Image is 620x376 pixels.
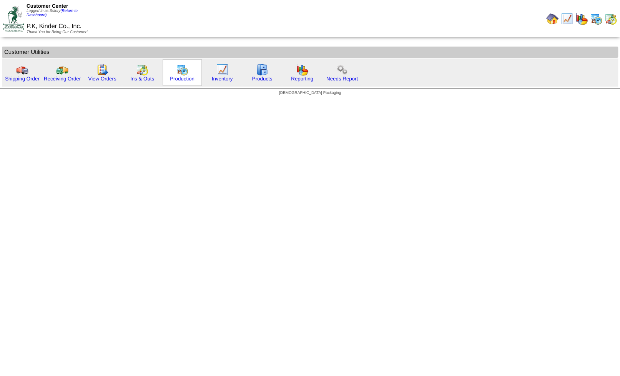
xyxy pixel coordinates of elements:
[136,64,148,76] img: calendarinout.gif
[27,30,88,34] span: Thank You for Being Our Customer!
[3,6,24,32] img: ZoRoCo_Logo(Green%26Foil)%20jpg.webp
[44,76,81,82] a: Receiving Order
[56,64,68,76] img: truck2.gif
[279,91,341,95] span: [DEMOGRAPHIC_DATA] Packaging
[256,64,268,76] img: cabinet.gif
[27,9,78,17] a: (Return to Dashboard)
[27,23,81,30] span: P.K, Kinder Co., Inc.
[296,64,308,76] img: graph.gif
[575,13,588,25] img: graph.gif
[5,76,40,82] a: Shipping Order
[590,13,602,25] img: calendarprod.gif
[88,76,116,82] a: View Orders
[252,76,273,82] a: Products
[16,64,28,76] img: truck.gif
[2,47,618,58] td: Customer Utilities
[130,76,154,82] a: Ins & Outs
[605,13,617,25] img: calendarinout.gif
[27,9,78,17] span: Logged in as Sstory
[216,64,228,76] img: line_graph.gif
[561,13,573,25] img: line_graph.gif
[336,64,348,76] img: workflow.png
[291,76,313,82] a: Reporting
[546,13,558,25] img: home.gif
[27,3,68,9] span: Customer Center
[176,64,188,76] img: calendarprod.gif
[170,76,194,82] a: Production
[326,76,358,82] a: Needs Report
[212,76,233,82] a: Inventory
[96,64,108,76] img: workorder.gif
